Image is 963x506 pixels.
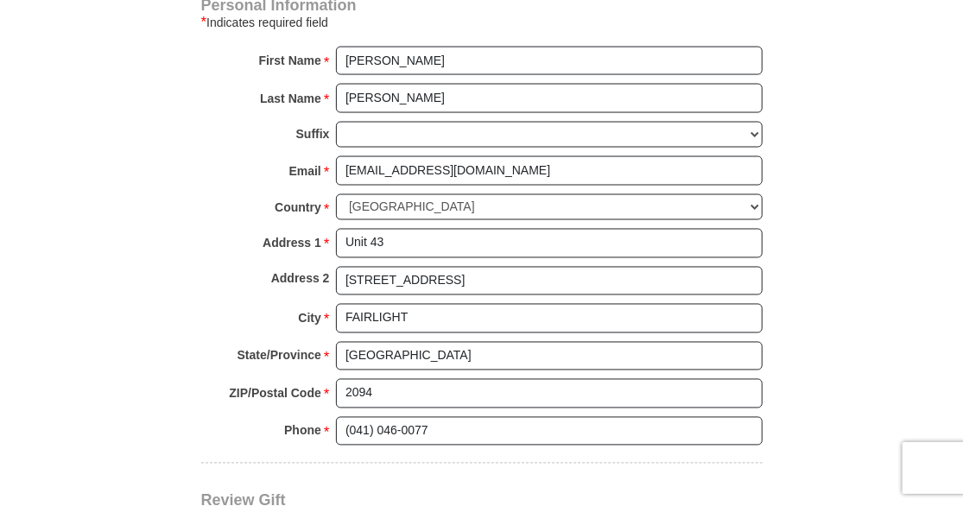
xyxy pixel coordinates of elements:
[298,307,320,331] strong: City
[289,159,321,183] strong: Email
[284,419,321,443] strong: Phone
[296,122,330,146] strong: Suffix
[271,267,330,291] strong: Address 2
[238,344,321,368] strong: State/Province
[259,48,321,73] strong: First Name
[275,196,321,220] strong: Country
[229,382,321,406] strong: ZIP/Postal Code
[263,231,321,256] strong: Address 1
[260,86,321,111] strong: Last Name
[201,12,763,33] div: Indicates required field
